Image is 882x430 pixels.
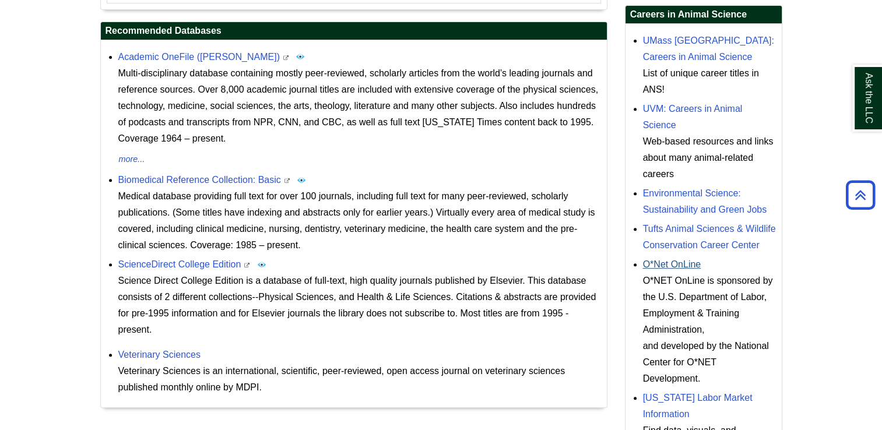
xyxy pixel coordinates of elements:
a: Academic OneFile ([PERSON_NAME]) [118,52,280,62]
img: Peer Reviewed [257,260,266,269]
a: UMass [GEOGRAPHIC_DATA]: Careers in Animal Science [643,36,774,62]
a: Back to Top [842,187,879,203]
button: more... [118,153,146,167]
a: O*Net OnLine [643,259,701,269]
div: O*NET OnLine is sponsored by the U.S. Department of Labor, Employment & Training Administration, ... [643,273,776,387]
a: Tufts Animal Sciences & Wildlife Conservation Career Center [643,224,776,250]
div: Web-based resources and links about many animal-related careers [643,133,776,182]
div: Veterinary Sciences is an international, scientific, peer-reviewed, open access journal on veteri... [118,363,601,396]
i: This link opens in a new window [282,55,289,61]
img: Peer Reviewed [296,52,305,61]
img: Peer Reviewed [297,175,306,185]
h2: Careers in Animal Science [626,6,782,24]
a: ScienceDirect College Edition [118,259,241,269]
a: UVM: Careers in Animal Science [643,104,743,130]
i: This link opens in a new window [244,263,251,268]
div: Medical database providing full text for over 100 journals, including full text for many peer-rev... [118,188,601,253]
i: This link opens in a new window [283,178,290,184]
a: [US_STATE] Labor Market Information [643,393,753,419]
div: Science Direct College Edition is a database of full-text, high quality journals published by Els... [118,273,601,338]
p: Multi-disciplinary database containing mostly peer-reviewed, scholarly articles from the world's ... [118,65,601,147]
h2: Recommended Databases [101,22,607,40]
a: Environmental Science: Sustainability and Green Jobs [643,188,767,214]
a: Biomedical Reference Collection: Basic [118,175,281,185]
a: Veterinary Sciences [118,350,201,359]
div: List of unique career titles in ANS! [643,65,776,98]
